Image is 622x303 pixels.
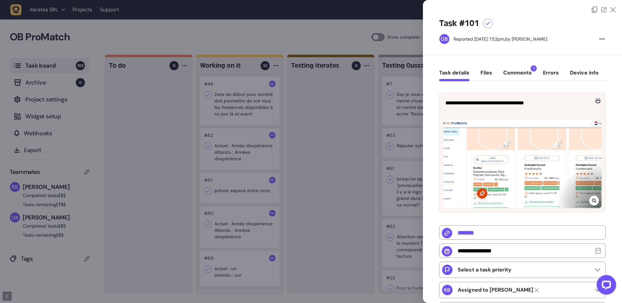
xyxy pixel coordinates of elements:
[458,287,533,293] strong: Rodolphe Balay
[570,70,599,81] button: Device info
[480,70,492,81] button: Files
[591,272,619,300] iframe: LiveChat chat widget
[453,36,547,42] div: by [PERSON_NAME]
[458,267,511,273] p: Select a task priority
[453,36,505,42] div: Reported [DATE] 7.52pm,
[439,34,449,44] img: Oussama Bahassou
[531,65,537,72] span: 1
[503,70,532,81] button: Comments
[439,18,479,29] h5: Task #101
[439,70,469,81] button: Task details
[543,70,559,81] button: Errors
